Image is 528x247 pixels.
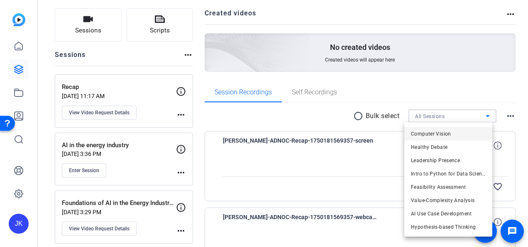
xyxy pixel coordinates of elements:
[411,129,451,139] span: Computer Vision
[411,182,466,192] span: Feasibility Assessment
[411,222,476,232] span: Hypothesis-based Thinking
[411,142,447,152] span: Healthy Debate
[411,195,474,205] span: Value-Complexity Analysis
[411,169,486,179] span: Intro to Python for Data Science
[411,156,460,165] span: Leadership Presence
[411,209,472,219] span: AI Use Case Development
